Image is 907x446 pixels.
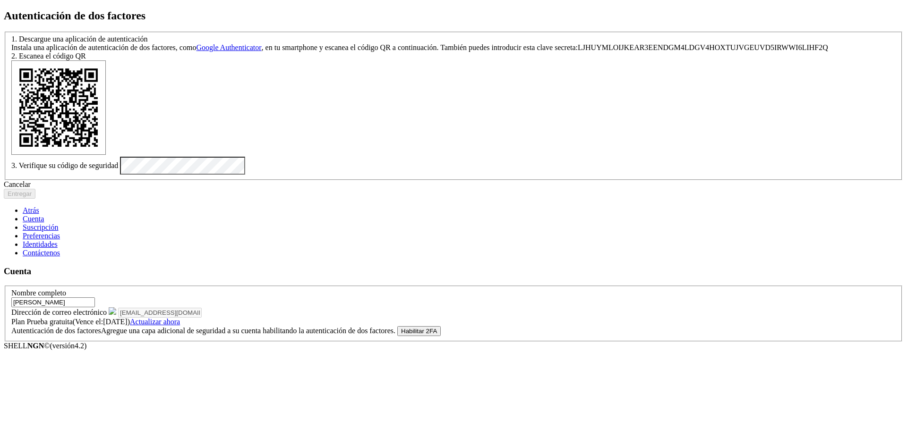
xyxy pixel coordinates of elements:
[27,342,44,350] font: NGN
[11,297,95,307] input: Nombre completo
[4,189,35,199] button: Entregar
[26,318,72,326] font: Prueba gratuita
[50,342,75,350] font: (versión
[44,342,50,350] font: ©
[23,206,39,214] a: Atrás
[11,161,118,169] font: 3. Verifique su código de seguridad
[23,223,59,231] a: Suscripción
[11,327,101,335] font: Autenticación de dos factores
[73,318,103,326] font: (Vence el:
[578,43,828,51] font: LJHUYMLOIJKEAR3EENDGM4LDGV4HOXTUJVGEUVD5IRWWI6LIHF2Q
[11,35,147,43] font: 1. Descargue una aplicación de autenticación
[128,318,130,326] font: )
[4,9,145,22] font: Autenticación de dos factores
[84,342,86,350] font: )
[23,232,60,240] a: Preferencias
[11,308,107,316] font: Dirección de correo electrónico
[130,318,180,326] a: Actualizar ahora
[4,342,27,350] font: SHELL
[4,180,31,188] font: Cancelar
[103,318,128,326] font: [DATE]
[109,307,116,315] img: google-icon.svg
[196,43,261,51] a: Google Authenticator
[8,190,32,197] font: Entregar
[75,342,84,350] font: 4.2
[23,215,44,223] a: Cuenta
[4,266,31,276] font: Cuenta
[11,318,25,326] font: Plan
[23,240,58,248] a: Identidades
[11,43,196,51] font: Instala una aplicación de autenticación de dos factores, como
[11,52,86,60] font: 2. Escanea el código QR
[101,327,395,335] font: Agregue una capa adicional de seguridad a su cuenta habilitando la autenticación de dos factores.
[262,43,578,51] font: , en tu smartphone y escanea el código QR a continuación. También puedes introducir esta clave se...
[397,326,441,336] button: Habilitar 2FA
[11,60,106,155] img: k0q3qh4UjGpTBVTxaQyVUwqTyqeqDyp+KbDWus6rLWuw1rr+uHLVP4mlU+ovFHxRGWqeKLyCZVPqHyTypOKSWWqmComlUllqv...
[401,328,437,335] font: Habilitar 2FA
[11,289,66,297] font: Nombre completo
[23,249,60,257] a: Contáctenos
[50,342,87,350] span: 4.2.0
